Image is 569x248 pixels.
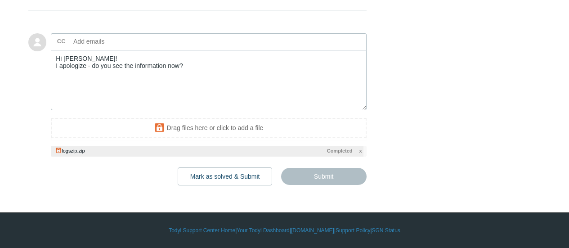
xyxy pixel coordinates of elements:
[281,168,367,185] input: Submit
[169,226,235,234] a: Todyl Support Center Home
[291,226,334,234] a: [DOMAIN_NAME]
[237,226,289,234] a: Your Todyl Dashboard
[359,147,362,155] span: x
[336,226,370,234] a: Support Policy
[51,50,366,111] textarea: Add your reply
[70,35,167,48] input: Add emails
[327,147,353,155] span: Completed
[372,226,400,234] a: SGN Status
[28,226,541,234] div: | | | |
[57,35,66,48] label: CC
[178,167,273,185] button: Mark as solved & Submit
